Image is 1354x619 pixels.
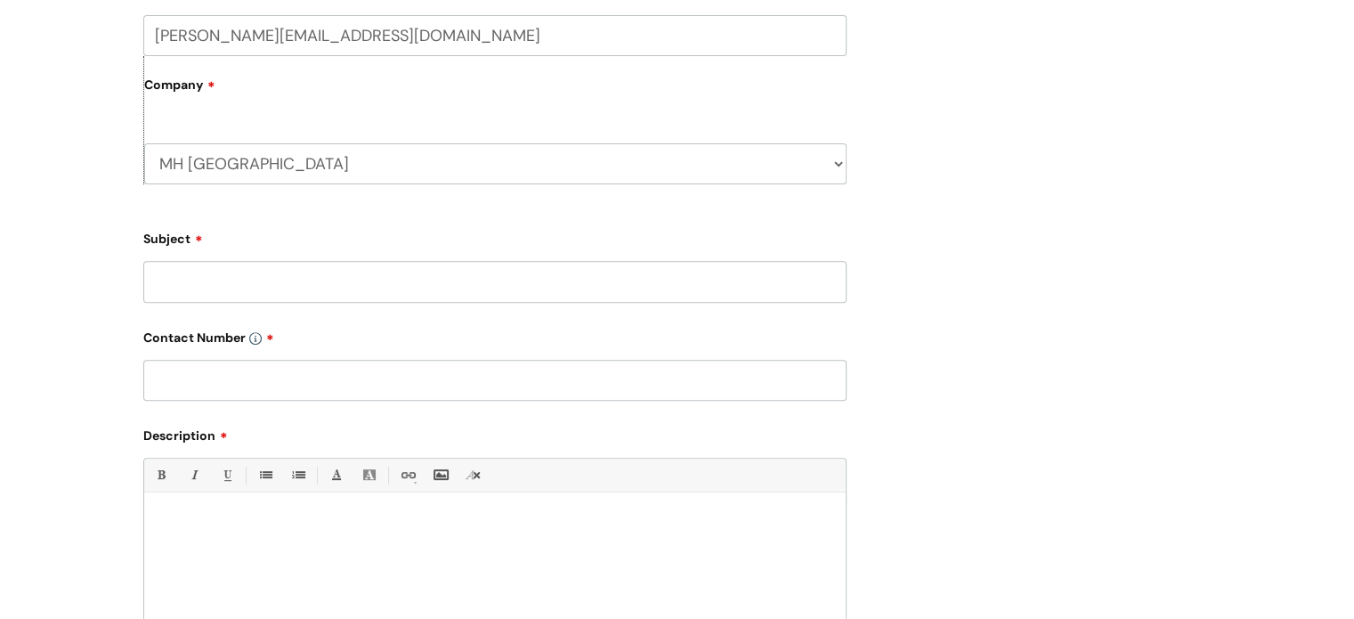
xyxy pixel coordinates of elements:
[462,464,484,486] a: Remove formatting (Ctrl-\)
[150,464,172,486] a: Bold (Ctrl-B)
[249,332,262,345] img: info-icon.svg
[396,464,418,486] a: Link
[144,71,847,111] label: Company
[143,422,847,444] label: Description
[215,464,238,486] a: Underline(Ctrl-U)
[254,464,276,486] a: • Unordered List (Ctrl-Shift-7)
[287,464,309,486] a: 1. Ordered List (Ctrl-Shift-8)
[325,464,347,486] a: Font Color
[429,464,451,486] a: Insert Image...
[143,15,847,56] input: Email
[182,464,205,486] a: Italic (Ctrl-I)
[143,225,847,247] label: Subject
[143,324,847,346] label: Contact Number
[358,464,380,486] a: Back Color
